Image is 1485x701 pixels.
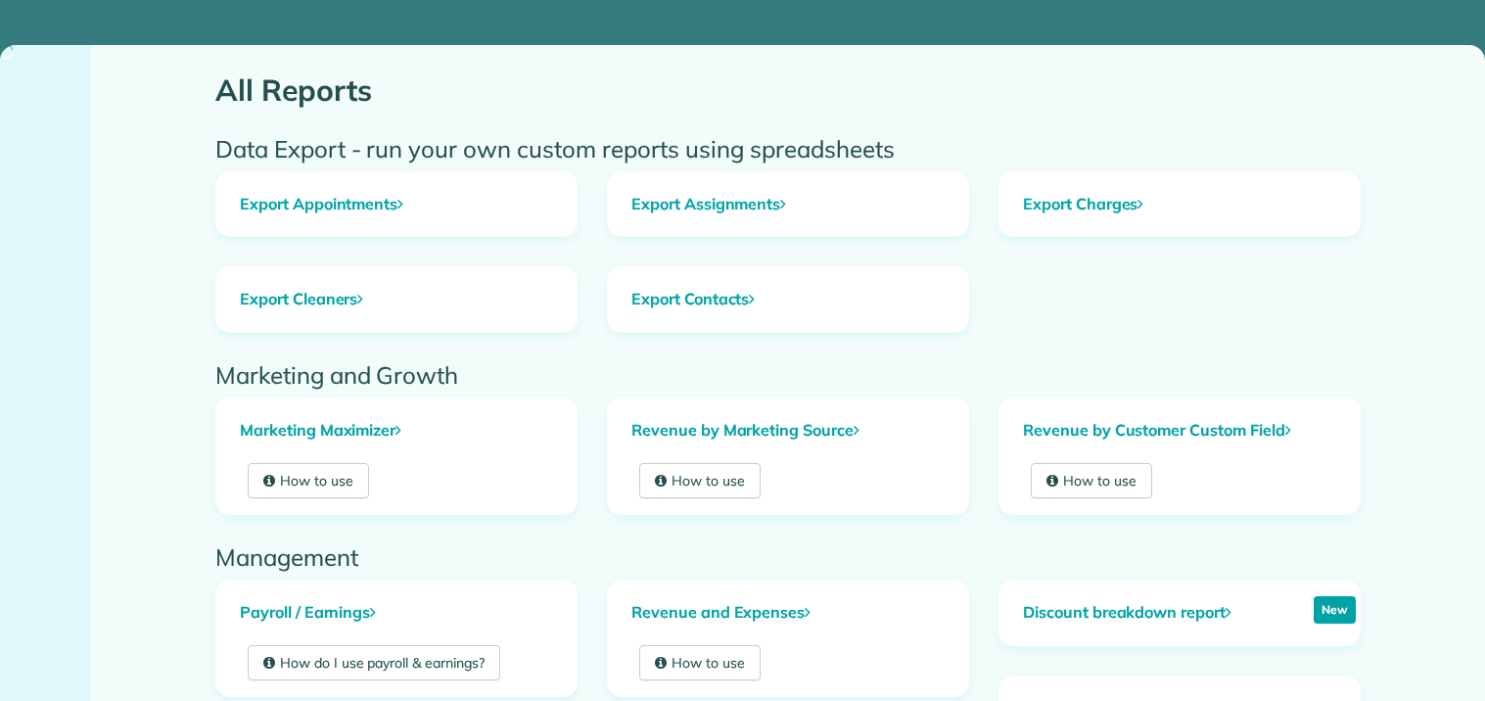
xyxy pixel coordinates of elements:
a: Export Appointments [216,172,577,237]
a: How do I use payroll & earnings? [248,645,500,680]
h1: All Reports [215,74,1361,107]
a: Discount breakdown report [999,581,1255,645]
a: Export Cleaners [216,267,577,332]
a: Export Charges [999,172,1360,237]
h2: Data Export - run your own custom reports using spreadsheets [215,136,1361,162]
p: New [1314,596,1356,624]
a: Revenue by Marketing Source [608,398,968,463]
a: Payroll / Earnings [216,581,577,645]
h2: Marketing and Growth [215,362,1361,388]
a: Marketing Maximizer [216,398,577,463]
a: How to use [248,463,369,498]
a: Export Contacts [608,267,968,332]
a: Revenue by Customer Custom Field [999,398,1360,463]
a: How to use [639,463,761,498]
a: How to use [1031,463,1152,498]
a: Export Assignments [608,172,968,237]
a: Revenue and Expenses [608,581,968,645]
h2: Management [215,544,1361,570]
a: How to use [639,645,761,680]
